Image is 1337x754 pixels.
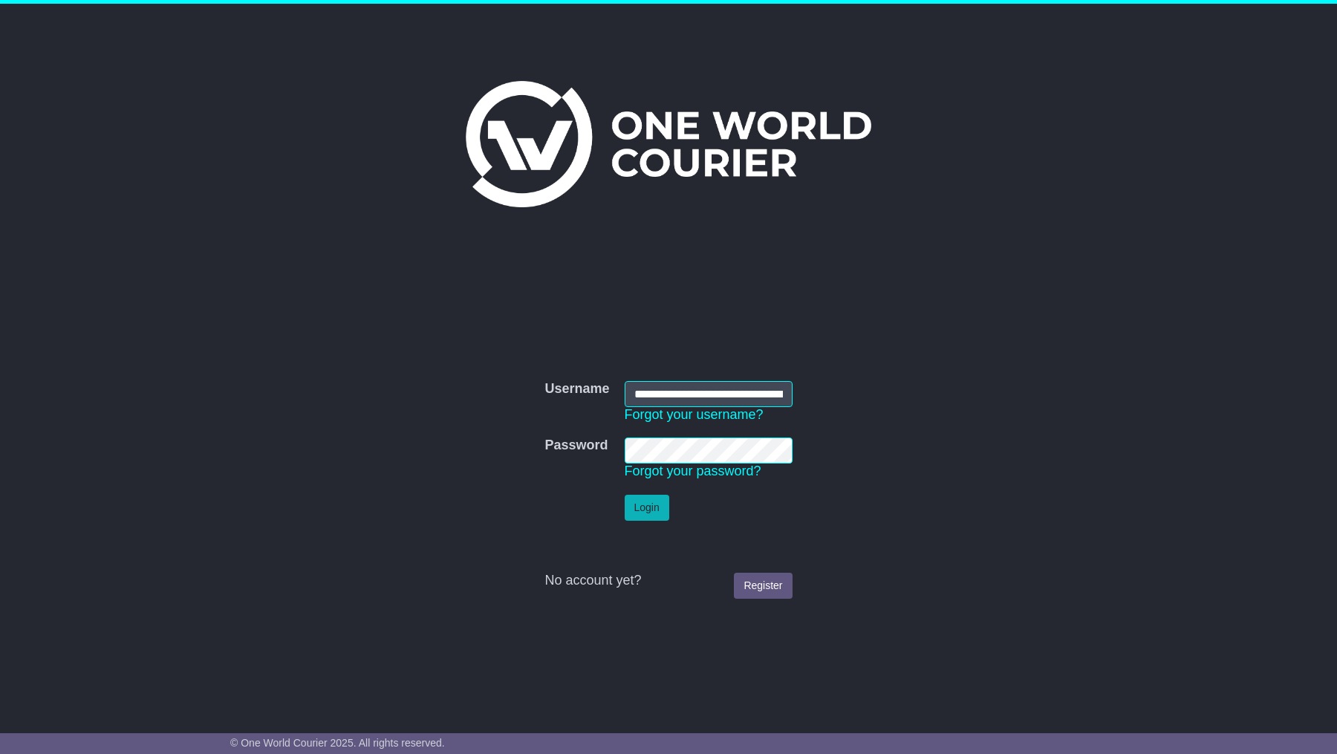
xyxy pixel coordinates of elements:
div: No account yet? [544,573,792,589]
button: Login [625,495,669,521]
label: Password [544,438,608,454]
label: Username [544,381,609,397]
a: Forgot your username? [625,407,764,422]
img: One World [466,81,871,207]
span: © One World Courier 2025. All rights reserved. [230,737,445,749]
a: Register [734,573,792,599]
a: Forgot your password? [625,464,761,478]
